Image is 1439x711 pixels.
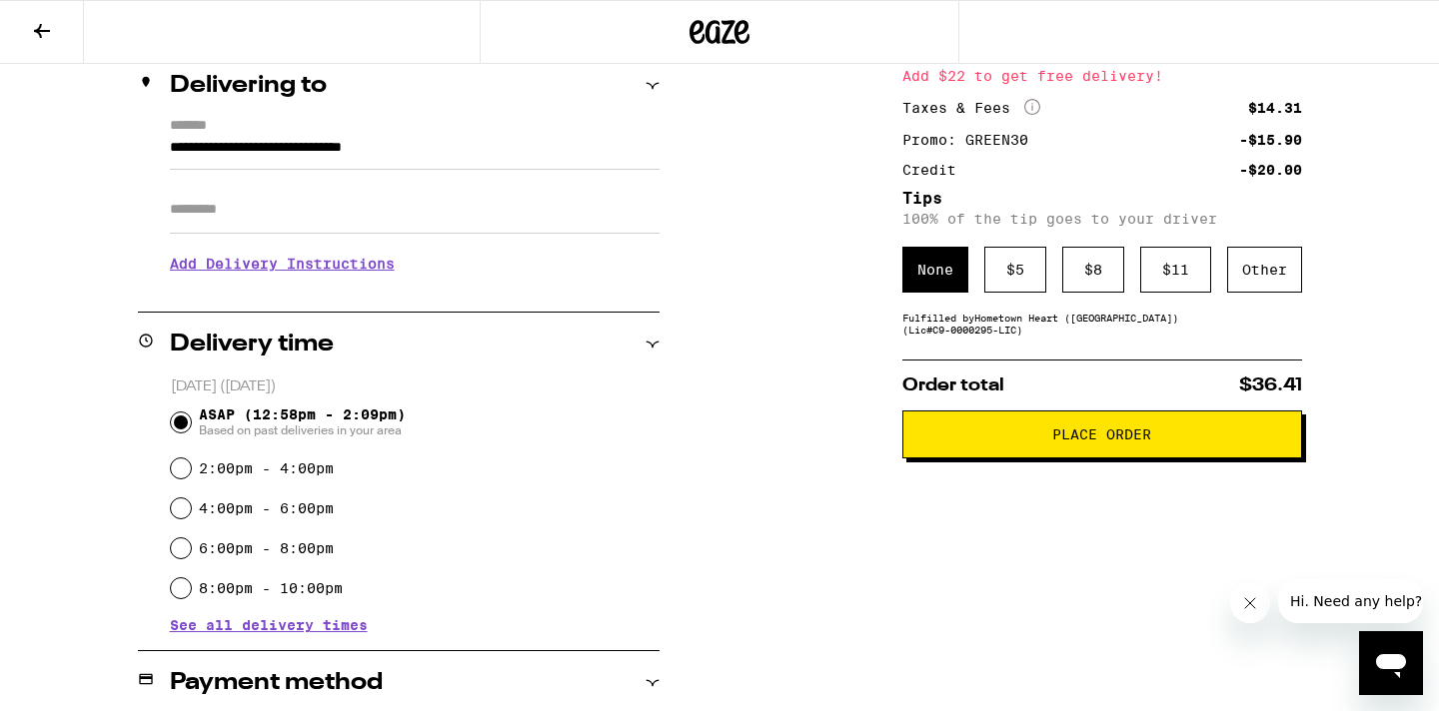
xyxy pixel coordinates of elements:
[902,211,1302,227] p: 100% of the tip goes to your driver
[1227,247,1302,293] div: Other
[1359,631,1423,695] iframe: Button to launch messaging window
[902,69,1302,83] div: Add $22 to get free delivery!
[902,376,1004,394] span: Order total
[902,133,1042,147] div: Promo: GREEN30
[984,247,1046,293] div: $ 5
[170,287,660,303] p: We'll contact you at [PHONE_NUMBER] when we arrive
[199,460,334,476] label: 2:00pm - 4:00pm
[170,618,368,632] button: See all delivery times
[902,191,1302,207] h5: Tips
[1239,163,1302,177] div: -$20.00
[199,500,334,516] label: 4:00pm - 6:00pm
[1052,427,1151,441] span: Place Order
[199,540,334,556] label: 6:00pm - 8:00pm
[1239,133,1302,147] div: -$15.90
[1140,247,1211,293] div: $ 11
[902,410,1302,458] button: Place Order
[902,312,1302,336] div: Fulfilled by Hometown Heart ([GEOGRAPHIC_DATA]) (Lic# C9-0000295-LIC )
[1062,247,1124,293] div: $ 8
[199,580,343,596] label: 8:00pm - 10:00pm
[170,74,327,98] h2: Delivering to
[199,422,406,438] span: Based on past deliveries in your area
[199,406,406,438] span: ASAP (12:58pm - 2:09pm)
[170,671,383,695] h2: Payment method
[902,163,970,177] div: Credit
[902,247,968,293] div: None
[1248,101,1302,115] div: $14.31
[1230,583,1270,623] iframe: Close message
[170,241,660,287] h3: Add Delivery Instructions
[902,99,1040,117] div: Taxes & Fees
[171,377,660,396] p: [DATE] ([DATE])
[1239,376,1302,394] span: $36.41
[1278,579,1423,623] iframe: Message from company
[170,333,334,356] h2: Delivery time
